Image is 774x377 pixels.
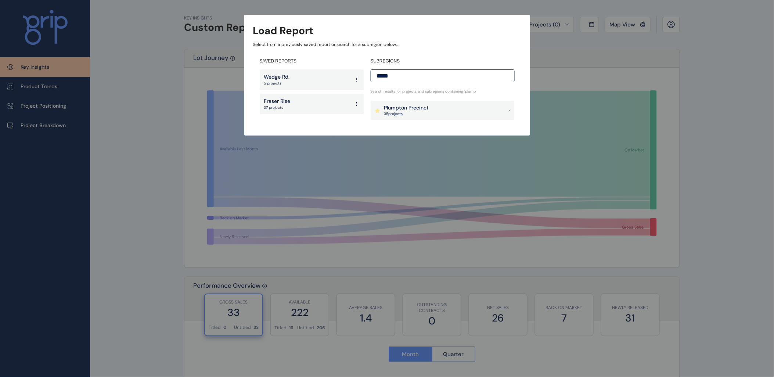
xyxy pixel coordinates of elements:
p: Fraser Rise [264,98,291,105]
p: 5 projects [264,81,290,86]
p: Plumpton Precinct [384,104,429,112]
p: Wedge Rd. [264,73,290,81]
h3: Load Report [253,24,314,38]
h4: SUBREGIONS [371,58,515,64]
p: Search results for projects and subregions containing ' plump ' [371,89,515,94]
h4: SAVED REPORTS [260,58,364,64]
p: Select from a previously saved report or search for a subregion below... [253,42,521,48]
p: 35 project s [384,111,429,116]
p: 37 projects [264,105,291,110]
